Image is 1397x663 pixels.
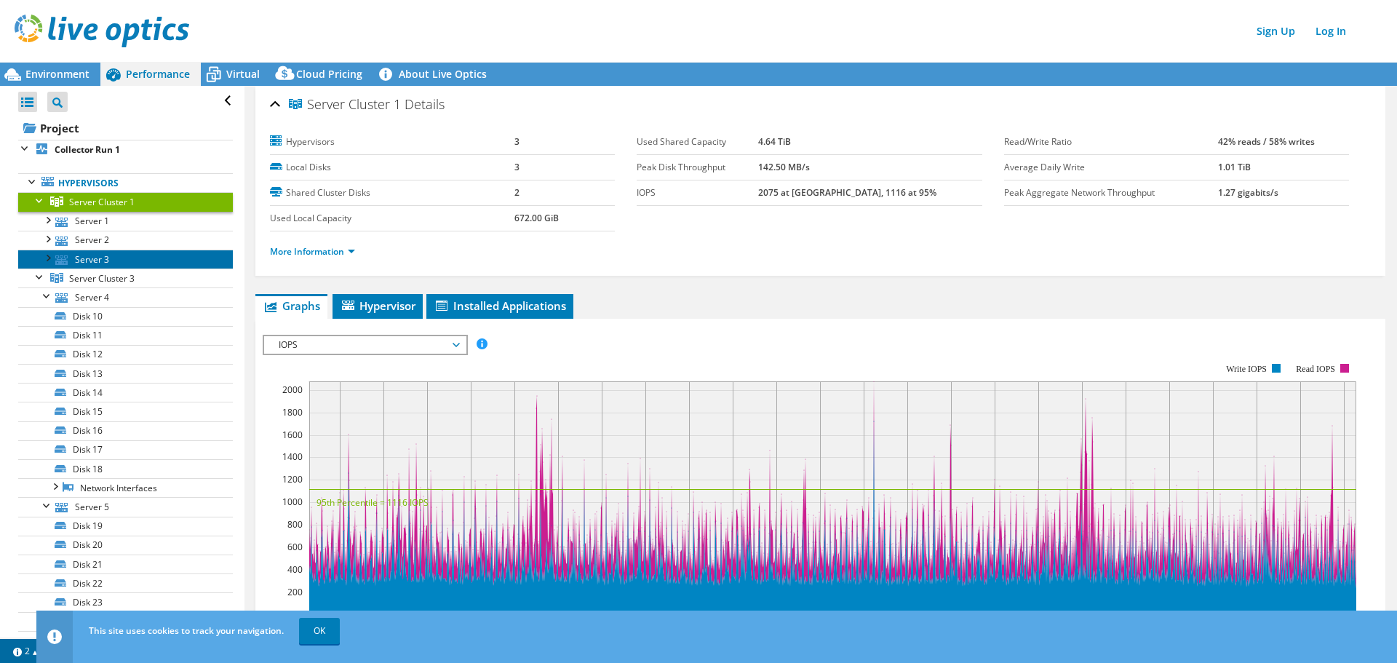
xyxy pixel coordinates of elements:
[18,116,233,140] a: Project
[287,541,303,553] text: 600
[373,63,498,86] a: About Live Optics
[637,135,758,149] label: Used Shared Capacity
[270,245,355,258] a: More Information
[69,272,135,285] span: Server Cluster 3
[18,140,233,159] a: Collector Run 1
[18,612,233,631] a: Disk 24
[637,160,758,175] label: Peak Disk Throughput
[18,555,233,573] a: Disk 21
[55,143,120,156] b: Collector Run 1
[18,478,233,497] a: Network Interfaces
[18,631,233,650] a: Disk 25
[1249,20,1302,41] a: Sign Up
[287,563,303,576] text: 400
[287,586,303,598] text: 200
[287,518,303,531] text: 800
[298,608,303,621] text: 0
[25,67,89,81] span: Environment
[434,298,566,313] span: Installed Applications
[1004,160,1218,175] label: Average Daily Write
[18,440,233,459] a: Disk 17
[18,173,233,192] a: Hypervisors
[270,160,514,175] label: Local Disks
[282,496,303,508] text: 1000
[1218,135,1315,148] b: 42% reads / 58% writes
[18,250,233,269] a: Server 3
[18,421,233,440] a: Disk 16
[18,269,233,287] a: Server Cluster 3
[18,383,233,402] a: Disk 14
[514,135,520,148] b: 3
[270,186,514,200] label: Shared Cluster Disks
[282,429,303,441] text: 1600
[18,307,233,326] a: Disk 10
[18,517,233,536] a: Disk 19
[18,573,233,592] a: Disk 22
[18,326,233,345] a: Disk 11
[226,67,260,81] span: Virtual
[758,135,791,148] b: 4.64 TiB
[18,231,233,250] a: Server 2
[1218,161,1251,173] b: 1.01 TiB
[18,212,233,231] a: Server 1
[282,406,303,418] text: 1800
[405,95,445,113] span: Details
[1004,135,1218,149] label: Read/Write Ratio
[15,15,189,47] img: live_optics_svg.svg
[18,402,233,421] a: Disk 15
[1004,186,1218,200] label: Peak Aggregate Network Throughput
[18,345,233,364] a: Disk 12
[514,212,559,224] b: 672.00 GiB
[270,211,514,226] label: Used Local Capacity
[637,186,758,200] label: IOPS
[282,450,303,463] text: 1400
[340,298,415,313] span: Hypervisor
[18,592,233,611] a: Disk 23
[758,161,810,173] b: 142.50 MB/s
[317,496,429,509] text: 95th Percentile = 1116 IOPS
[1296,364,1335,374] text: Read IOPS
[270,135,514,149] label: Hypervisors
[18,459,233,478] a: Disk 18
[1218,186,1278,199] b: 1.27 gigabits/s
[89,624,284,637] span: This site uses cookies to track your navigation.
[758,186,936,199] b: 2075 at [GEOGRAPHIC_DATA], 1116 at 95%
[296,67,362,81] span: Cloud Pricing
[1308,20,1353,41] a: Log In
[69,196,135,208] span: Server Cluster 1
[289,98,401,112] span: Server Cluster 1
[126,67,190,81] span: Performance
[18,364,233,383] a: Disk 13
[18,497,233,516] a: Server 5
[514,186,520,199] b: 2
[514,161,520,173] b: 3
[18,536,233,555] a: Disk 20
[3,642,48,660] a: 2
[282,384,303,396] text: 2000
[18,287,233,306] a: Server 4
[271,336,458,354] span: IOPS
[282,473,303,485] text: 1200
[263,298,320,313] span: Graphs
[299,618,340,644] a: OK
[1226,364,1267,374] text: Write IOPS
[18,192,233,211] a: Server Cluster 1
